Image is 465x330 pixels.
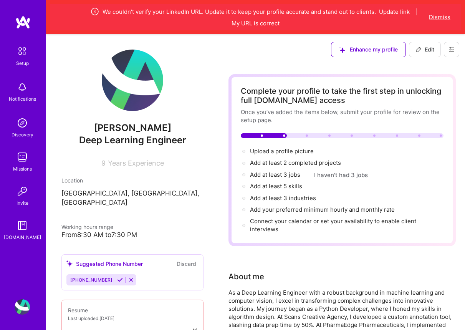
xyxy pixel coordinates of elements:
[117,277,123,283] i: Accept
[13,299,32,315] a: User Avatar
[241,108,443,124] div: Once you’ve added the items below, submit your profile for review on the setup page.
[17,199,28,207] div: Invite
[61,224,113,230] span: Working hours range
[61,122,204,134] span: [PERSON_NAME]
[61,189,204,207] p: [GEOGRAPHIC_DATA], [GEOGRAPHIC_DATA], [GEOGRAPHIC_DATA]
[68,314,197,322] div: Last uploaded: [DATE]
[61,176,204,184] div: Location
[250,171,300,178] span: Add at least 3 jobs
[66,260,143,268] div: Suggested Phone Number
[379,8,410,16] button: Update link
[16,59,29,67] div: Setup
[250,194,316,202] span: Add at least 3 industries
[331,42,406,57] button: Enhance my profile
[15,299,30,315] img: User Avatar
[15,15,31,29] img: logo
[101,159,106,167] span: 9
[128,277,134,283] i: Reject
[15,115,30,131] img: discovery
[416,8,418,16] span: |
[86,7,425,27] div: We couldn’t verify your LinkedIn URL. Update it to keep your profile accurate and stand out to cl...
[250,217,416,233] span: Connect your calendar or set your availability to enable client interviews
[241,86,443,105] div: Complete your profile to take the first step in unlocking full [DOMAIN_NAME] access
[415,46,434,53] span: Edit
[15,80,30,95] img: bell
[409,42,441,57] button: Edit
[15,218,30,233] img: guide book
[15,149,30,165] img: teamwork
[174,259,199,268] button: Discard
[314,171,368,179] button: I haven't had 3 jobs
[228,271,264,282] div: About me
[250,159,341,166] span: Add at least 2 completed projects
[12,131,33,139] div: Discovery
[250,182,302,190] span: Add at least 5 skills
[250,206,395,213] span: Add your preferred minimum hourly and monthly rate
[70,277,113,283] span: [PHONE_NUMBER]
[339,46,398,53] span: Enhance my profile
[66,260,73,267] i: icon SuggestedTeams
[61,231,204,239] div: From 8:30 AM to 7:30 PM
[429,13,450,21] button: Dismiss
[9,95,36,103] div: Notifications
[250,148,314,155] span: Upload a profile picture
[15,184,30,199] img: Invite
[79,134,186,146] span: Deep Learning Engineer
[68,307,88,313] span: Resume
[232,19,280,27] button: My URL is correct
[108,159,164,167] span: Years Experience
[4,233,41,241] div: [DOMAIN_NAME]
[14,43,30,59] img: setup
[102,50,163,111] img: User Avatar
[13,165,32,173] div: Missions
[339,47,345,53] i: icon SuggestedTeams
